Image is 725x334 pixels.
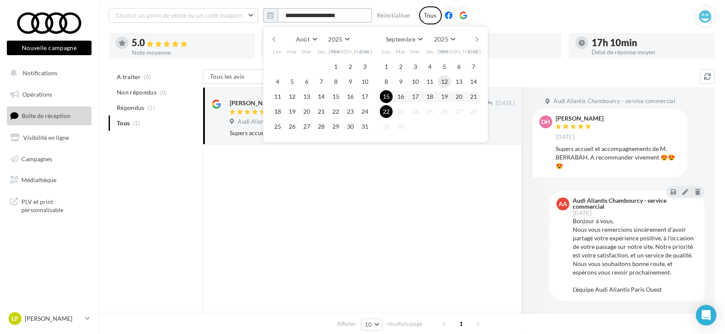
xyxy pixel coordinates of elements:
div: Supers accueil et accompagnements de M. BERRABAH. A recommander vivement 😍😍😍 [556,145,681,170]
button: 11 [423,75,436,88]
button: 21 [315,105,328,118]
a: PLV et print personnalisable [5,192,93,218]
button: 6 [453,60,465,73]
button: 24 [358,105,371,118]
div: Audi Aliantis Chambourcy - service commercial [573,198,696,210]
button: 7 [467,60,480,73]
button: 5 [438,60,451,73]
button: 23 [394,105,407,118]
span: Tous les avis [210,73,245,80]
span: (1) [148,104,155,111]
button: 9 [344,75,357,88]
button: 24 [409,105,422,118]
span: Dim [360,48,370,55]
button: 20 [453,90,465,103]
button: 2 [394,60,407,73]
button: 16 [394,90,407,103]
button: 25 [423,105,436,118]
button: 6 [300,75,313,88]
span: Mer [410,48,420,55]
button: 31 [358,120,371,133]
button: 26 [438,105,451,118]
button: 10 [358,75,371,88]
button: 28 [315,120,328,133]
div: Tous [419,6,442,24]
span: [PERSON_NAME] [328,48,373,55]
div: [PERSON_NAME] [230,99,278,107]
button: 3 [409,60,422,73]
button: 29 [380,120,393,133]
span: Médiathèque [21,176,56,183]
span: A traiter [117,73,141,81]
button: 14 [467,75,480,88]
button: Août [293,33,320,45]
span: Mar [287,48,297,55]
span: Lun [382,48,391,55]
button: 30 [394,120,407,133]
button: Notifications [5,64,90,82]
div: Note moyenne [132,50,248,56]
span: AA [559,200,567,208]
span: Dim [468,48,479,55]
span: Jeu [317,48,326,55]
span: Répondus [117,103,145,112]
span: Audi Aliantis Chambourcy - service commercial [238,118,359,126]
span: Lun [273,48,282,55]
button: 13 [300,90,313,103]
button: 8 [380,75,393,88]
button: 19 [438,90,451,103]
button: 12 [286,90,299,103]
a: LP [PERSON_NAME] [7,310,92,327]
button: 11 [271,90,284,103]
span: DH [542,118,550,126]
button: 17 [358,90,371,103]
button: 10 [409,75,422,88]
a: Boîte de réception [5,106,93,125]
span: [PERSON_NAME] [437,48,481,55]
button: 17 [409,90,422,103]
span: Visibilité en ligne [23,134,69,141]
span: Choisir un point de vente ou un code magasin [116,12,243,19]
div: 17h 10min [592,38,708,47]
a: Médiathèque [5,171,93,189]
button: 9 [394,75,407,88]
span: Jeu [426,48,434,55]
button: 12 [438,75,451,88]
span: Mar [396,48,406,55]
button: 5 [286,75,299,88]
button: 1 [329,60,342,73]
button: 15 [380,90,393,103]
button: 2 [344,60,357,73]
button: 10 [361,319,383,331]
div: Délai de réponse moyen [592,49,708,55]
span: 1 [454,317,468,331]
a: Opérations [5,86,93,103]
span: Campagnes [21,155,52,162]
span: Septembre [386,35,416,43]
a: Visibilité en ligne [5,129,93,147]
div: 100 % [438,38,555,47]
button: 4 [423,60,436,73]
span: [DATE] [556,133,574,141]
span: Opérations [22,91,52,98]
button: 1 [380,60,393,73]
span: Notifications [23,69,57,77]
span: 10 [365,321,372,328]
button: 29 [329,120,342,133]
button: 8 [329,75,342,88]
span: 2025 [434,35,448,43]
span: 2025 [328,35,342,43]
button: 27 [300,120,313,133]
span: Non répondus [117,88,157,97]
span: Afficher [337,320,356,328]
button: 2025 [431,33,459,45]
button: 13 [453,75,465,88]
span: résultats/page [387,320,423,328]
span: [DATE] [573,210,592,216]
button: 28 [467,105,480,118]
button: Réinitialiser [373,10,414,21]
button: 3 [358,60,371,73]
button: 18 [423,90,436,103]
button: 4 [271,75,284,88]
button: 26 [286,120,299,133]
